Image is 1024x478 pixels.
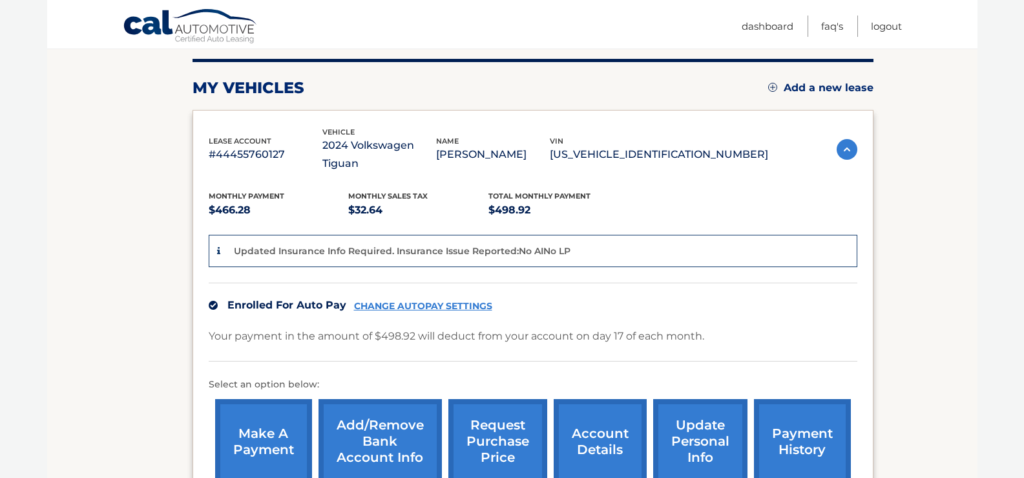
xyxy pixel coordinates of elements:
p: [US_VEHICLE_IDENTIFICATION_NUMBER] [550,146,768,164]
span: name [436,136,459,146]
p: $466.28 [209,201,349,219]
p: Select an option below: [209,377,857,393]
p: 2024 Volkswagen Tiguan [322,136,436,173]
p: $498.92 [488,201,629,219]
h2: my vehicles [193,78,304,98]
span: vehicle [322,127,355,136]
span: Monthly sales Tax [348,191,428,201]
p: #44455760127 [209,146,322,164]
img: check.svg [209,301,218,310]
span: vin [550,136,563,146]
span: lease account [209,136,271,146]
a: CHANGE AUTOPAY SETTINGS [354,301,492,312]
span: Total Monthly Payment [488,191,590,201]
p: [PERSON_NAME] [436,146,550,164]
p: Your payment in the amount of $498.92 will deduct from your account on day 17 of each month. [209,327,704,345]
a: Add a new lease [768,81,873,94]
a: Cal Automotive [123,8,258,46]
a: Dashboard [742,16,793,37]
span: Monthly Payment [209,191,284,201]
img: add.svg [768,83,777,92]
img: accordion-active.svg [837,139,857,160]
p: Updated Insurance Info Required. Insurance Issue Reported:No AINo LP [234,245,570,257]
p: $32.64 [348,201,488,219]
a: Logout [871,16,902,37]
a: FAQ's [821,16,843,37]
span: Enrolled For Auto Pay [227,299,346,311]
